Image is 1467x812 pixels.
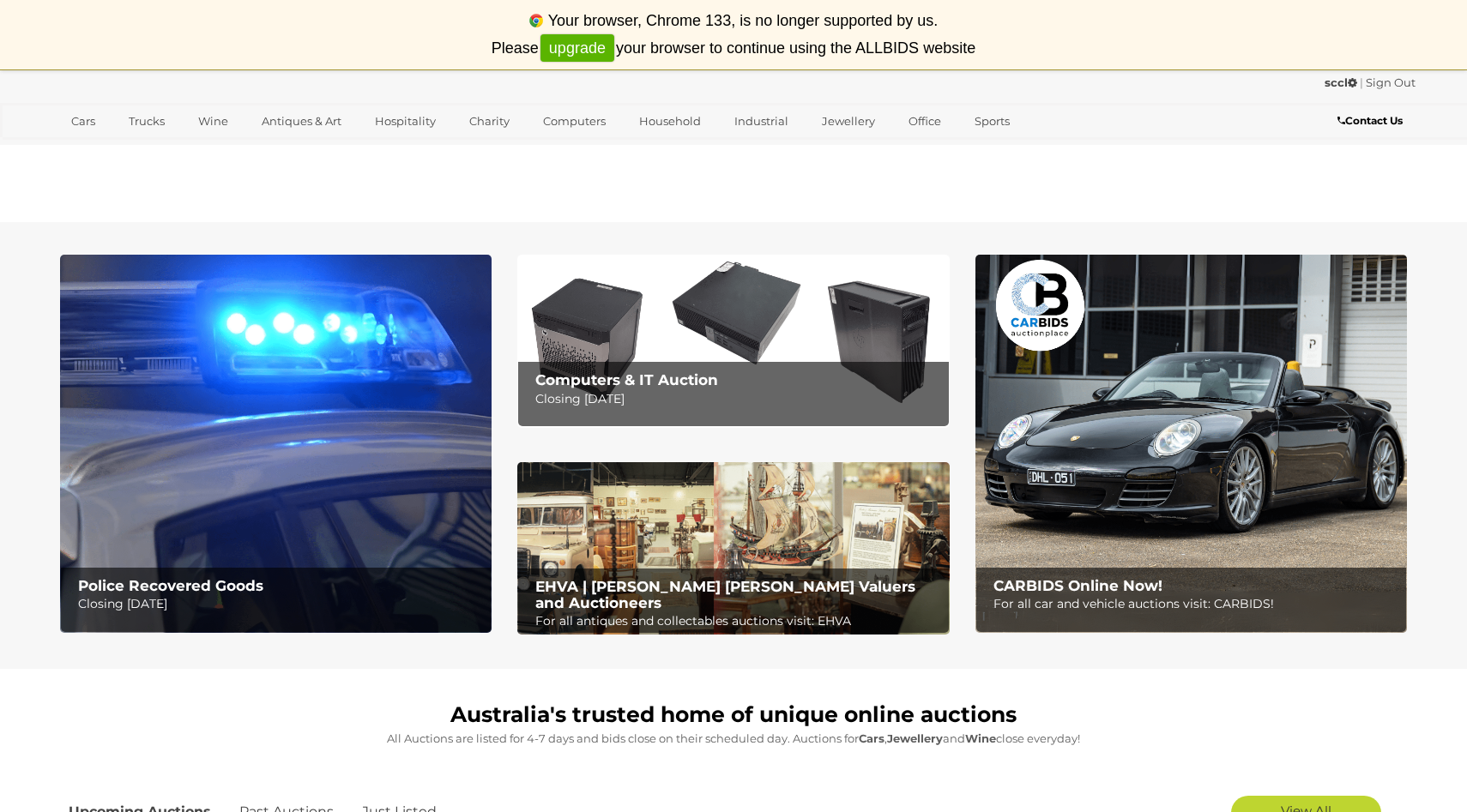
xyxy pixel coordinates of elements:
[118,107,176,135] a: Trucks
[1325,75,1357,89] strong: sccl
[517,255,949,427] img: Computers & IT Auction
[723,107,800,135] a: Industrial
[811,107,886,135] a: Jewellery
[963,107,1021,135] a: Sports
[975,255,1407,633] a: CARBIDS Online Now! CARBIDS Online Now! For all car and vehicle auctions visit: CARBIDS!
[1366,75,1416,89] a: Sign Out
[78,577,263,594] b: Police Recovered Goods
[887,731,943,745] strong: Jewellery
[78,593,482,615] p: Closing [DATE]
[517,462,949,635] a: EHVA | Evans Hastings Valuers and Auctioneers EHVA | [PERSON_NAME] [PERSON_NAME] Valuers and Auct...
[60,255,492,633] img: Police Recovered Goods
[628,107,712,135] a: Household
[1325,75,1360,89] a: sccl
[69,729,1398,749] p: All Auctions are listed for 4-7 days and bids close on their scheduled day. Auctions for , and cl...
[535,371,718,388] b: Computers & IT Auction
[975,255,1407,633] img: CARBIDS Online Now!
[532,107,617,135] a: Computers
[60,255,492,633] a: Police Recovered Goods Police Recovered Goods Closing [DATE]
[897,107,952,135] a: Office
[69,703,1398,727] h1: Australia's trusted home of unique online auctions
[535,578,915,611] b: EHVA | [PERSON_NAME] [PERSON_NAME] Valuers and Auctioneers
[859,731,884,745] strong: Cars
[60,135,204,164] a: [GEOGRAPHIC_DATA]
[535,611,939,632] p: For all antiques and collectables auctions visit: EHVA
[965,731,996,745] strong: Wine
[993,577,1162,594] b: CARBIDS Online Now!
[458,107,521,135] a: Charity
[1360,75,1363,89] span: |
[1337,111,1407,130] a: Contact Us
[60,107,106,135] a: Cars
[993,593,1398,615] p: For all car and vehicle auctions visit: CARBIDS!
[187,107,239,135] a: Wine
[364,107,447,135] a: Hospitality
[540,34,614,63] a: upgrade
[517,255,949,427] a: Computers & IT Auction Computers & IT Auction Closing [DATE]
[517,462,949,635] img: EHVA | Evans Hastings Valuers and Auctioneers
[1337,114,1403,127] b: Contact Us
[535,388,939,410] p: Closing [DATE]
[251,107,353,135] a: Antiques & Art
